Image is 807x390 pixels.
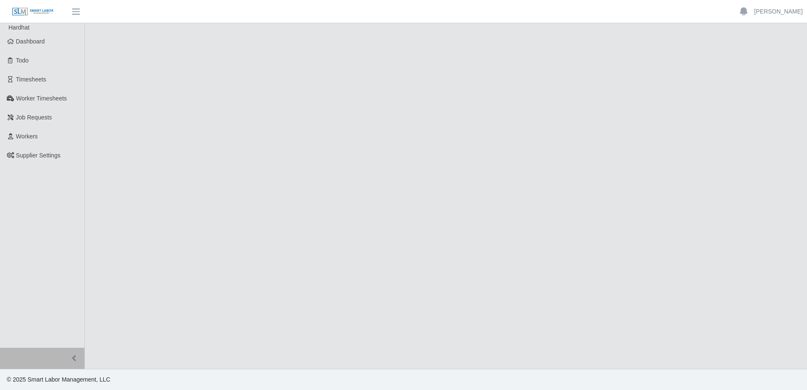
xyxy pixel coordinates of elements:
span: Worker Timesheets [16,95,67,102]
span: Todo [16,57,29,64]
img: SLM Logo [12,7,54,16]
span: Timesheets [16,76,46,83]
span: Workers [16,133,38,140]
span: © 2025 Smart Labor Management, LLC [7,376,110,383]
span: Hardhat [8,24,30,31]
a: [PERSON_NAME] [754,7,803,16]
span: Job Requests [16,114,52,121]
span: Supplier Settings [16,152,61,159]
span: Dashboard [16,38,45,45]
